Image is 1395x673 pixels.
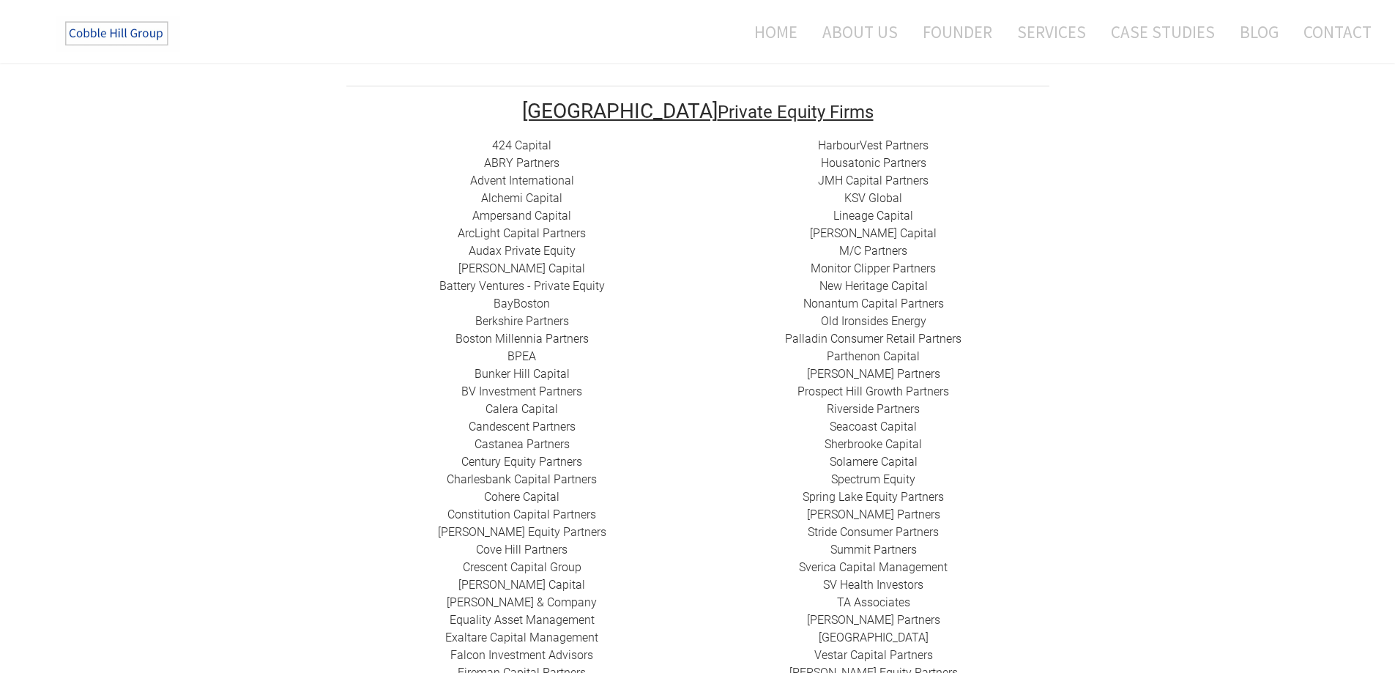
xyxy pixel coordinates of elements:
a: Contact [1292,12,1372,51]
a: HarbourVest Partners [818,138,929,152]
font: Private Equity Firms [718,102,874,122]
a: Calera Capital [486,402,558,416]
a: ​Ampersand Capital [472,209,571,223]
a: Case Studies [1100,12,1226,51]
font: [GEOGRAPHIC_DATA] [522,99,718,123]
a: ​[GEOGRAPHIC_DATA] [819,631,929,644]
a: Stride Consumer Partners [808,525,939,539]
a: ​Parthenon Capital [827,349,920,363]
a: Lineage Capital [833,209,913,223]
a: Solamere Capital [830,455,918,469]
a: ​Castanea Partners [475,437,570,451]
a: Spectrum Equity [831,472,915,486]
a: SV Health Investors [823,578,923,592]
a: Seacoast Capital [830,420,917,434]
a: ​Crescent Capital Group [463,560,581,574]
a: ​Vestar Capital Partners [814,648,933,662]
a: ​Bunker Hill Capital [475,367,570,381]
a: ​Century Equity Partners [461,455,582,469]
a: ​Exaltare Capital Management [445,631,598,644]
a: ​ArcLight Capital Partners [458,226,586,240]
a: Candescent Partners [469,420,576,434]
a: Riverside Partners [827,402,920,416]
a: ​JMH Capital Partners [818,174,929,187]
a: ​KSV Global [844,191,902,205]
a: Charlesbank Capital Partners [447,472,597,486]
a: ​Monitor Clipper Partners [811,261,936,275]
a: Audax Private Equity [469,244,576,258]
a: Summit Partners [830,543,917,557]
a: [PERSON_NAME] Capital [458,578,585,592]
a: BV Investment Partners [461,384,582,398]
a: Services [1006,12,1097,51]
a: Boston Millennia Partners [455,332,589,346]
a: ​Equality Asset Management [450,613,595,627]
a: Cohere Capital [484,490,559,504]
a: Battery Ventures - Private Equity [439,279,605,293]
a: Blog [1229,12,1290,51]
a: ​Old Ironsides Energy [821,314,926,328]
a: Alchemi Capital [481,191,562,205]
a: Palladin Consumer Retail Partners [785,332,961,346]
img: The Cobble Hill Group LLC [56,15,180,52]
a: ​M/C Partners [839,244,907,258]
a: Cove Hill Partners [476,543,568,557]
a: ​ABRY Partners [484,156,559,170]
a: ​[PERSON_NAME] Equity Partners [438,525,606,539]
a: Advent International [470,174,574,187]
a: BPEA [507,349,536,363]
a: About Us [811,12,909,51]
a: ​Sherbrooke Capital​ [825,437,922,451]
a: Constitution Capital Partners [447,507,596,521]
a: Spring Lake Equity Partners [803,490,944,504]
a: ​Falcon Investment Advisors [450,648,593,662]
a: Prospect Hill Growth Partners [797,384,949,398]
a: [PERSON_NAME] Partners [807,507,940,521]
a: Sverica Capital Management [799,560,948,574]
a: [PERSON_NAME] Partners [807,613,940,627]
a: [PERSON_NAME] Capital [810,226,937,240]
a: ​[PERSON_NAME] Partners [807,367,940,381]
a: 424 Capital [492,138,551,152]
a: ​TA Associates [837,595,910,609]
a: Berkshire Partners [475,314,569,328]
a: [PERSON_NAME] Capital [458,261,585,275]
a: Nonantum Capital Partners [803,297,944,311]
a: New Heritage Capital [819,279,928,293]
a: BayBoston [494,297,550,311]
a: Home [732,12,808,51]
a: Housatonic Partners [821,156,926,170]
a: Founder [912,12,1003,51]
a: [PERSON_NAME] & Company [447,595,597,609]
